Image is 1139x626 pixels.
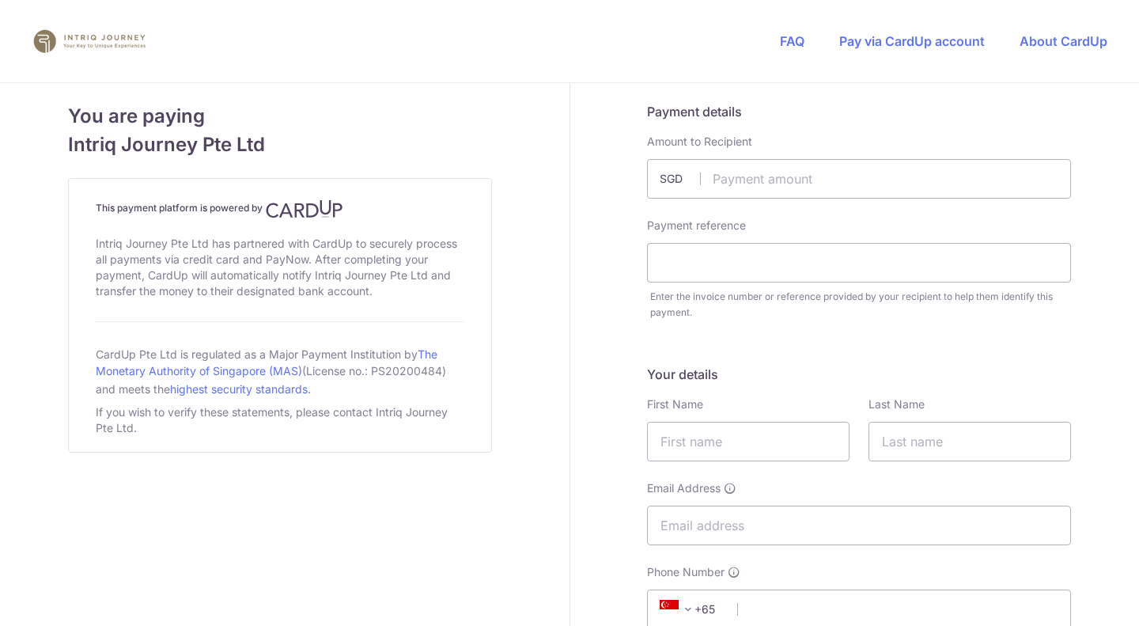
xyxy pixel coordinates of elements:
[647,422,850,461] input: First name
[868,396,925,412] label: Last Name
[96,199,464,218] h4: This payment platform is powered by
[647,134,752,150] label: Amount to Recipient
[96,233,464,302] div: Intriq Journey Pte Ltd has partnered with CardUp to securely process all payments via credit card...
[839,33,985,49] a: Pay via CardUp account
[647,102,1071,121] h5: Payment details
[68,131,492,159] span: Intriq Journey Pte Ltd
[266,199,343,218] img: CardUp
[647,506,1071,545] input: Email address
[647,159,1071,199] input: Payment amount
[647,396,703,412] label: First Name
[96,341,464,401] div: CardUp Pte Ltd is regulated as a Major Payment Institution by (License no.: PS20200484) and meets...
[655,600,726,619] span: +65
[1020,33,1107,49] a: About CardUp
[647,365,1071,384] h5: Your details
[647,480,721,496] span: Email Address
[96,401,464,439] div: If you wish to verify these statements, please contact Intriq Journey Pte Ltd.
[647,218,746,233] label: Payment reference
[650,289,1071,321] div: Enter the invoice number or reference provided by your recipient to help them identify this payment.
[170,382,308,396] a: highest security standards
[68,102,492,131] span: You are paying
[647,564,725,580] span: Phone Number
[660,600,698,619] span: +65
[660,171,701,187] span: SGD
[868,422,1071,461] input: Last name
[780,33,804,49] a: FAQ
